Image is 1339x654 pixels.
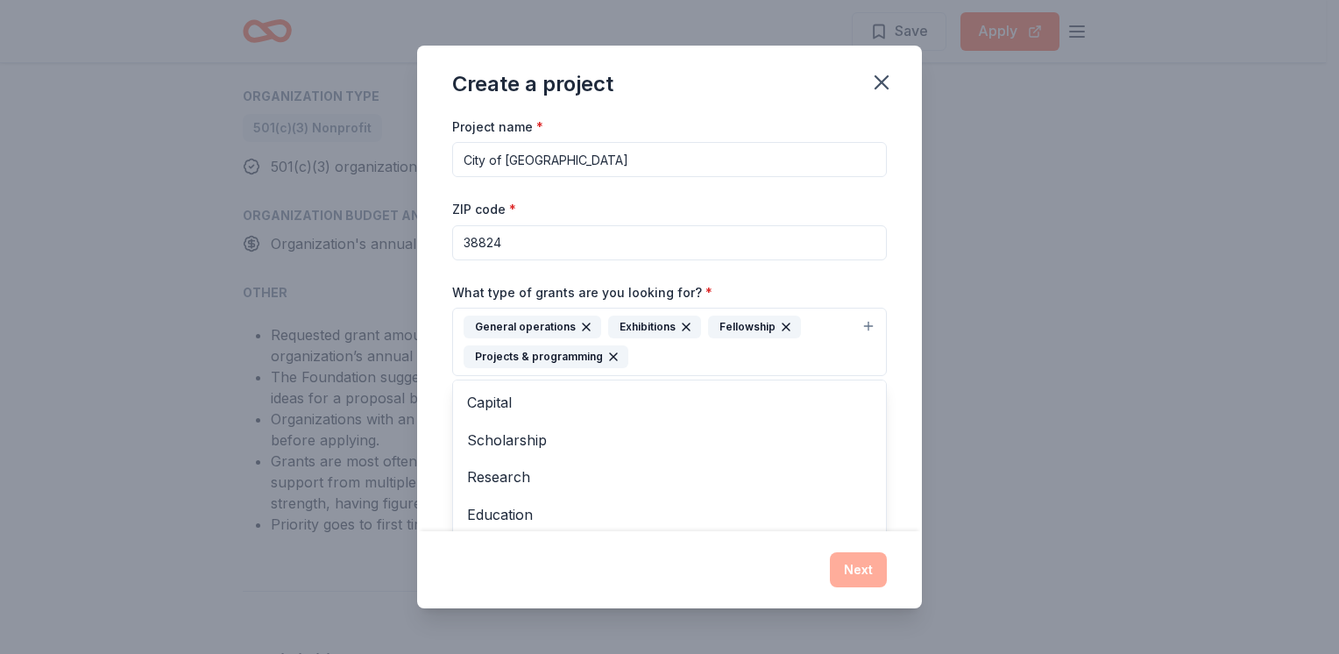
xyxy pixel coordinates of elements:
[467,466,872,488] span: Research
[464,345,628,368] div: Projects & programming
[467,391,872,414] span: Capital
[608,316,701,338] div: Exhibitions
[464,316,601,338] div: General operations
[452,308,887,376] button: General operationsExhibitionsFellowshipProjects & programming
[452,380,887,590] div: General operationsExhibitionsFellowshipProjects & programming
[708,316,801,338] div: Fellowship
[467,503,872,526] span: Education
[467,429,872,451] span: Scholarship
